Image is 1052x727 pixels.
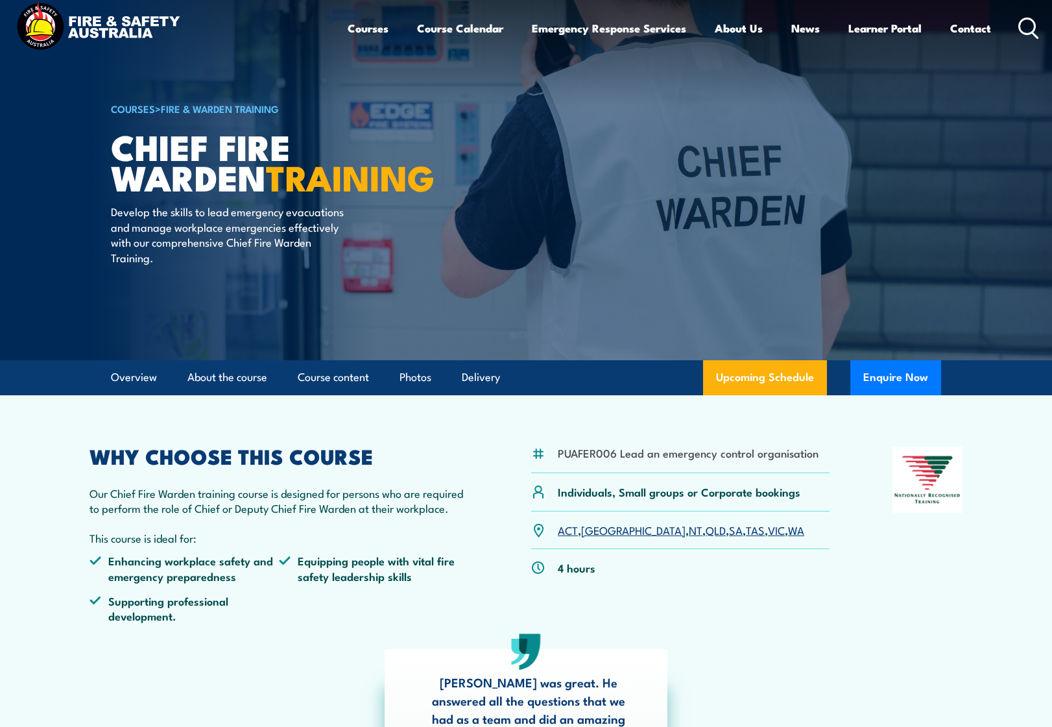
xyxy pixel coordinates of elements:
p: 4 hours [558,560,595,575]
a: COURSES [111,101,155,116]
a: VIC [768,522,785,537]
h6: > [111,101,431,116]
a: News [791,11,820,45]
li: Supporting professional development. [90,593,279,624]
a: Course content [298,360,369,395]
p: Our Chief Fire Warden training course is designed for persons who are required to perform the rol... [90,486,468,516]
a: About Us [715,11,763,45]
a: Delivery [462,360,500,395]
a: Course Calendar [417,11,503,45]
a: About the course [187,360,267,395]
p: , , , , , , , [558,523,804,537]
p: Develop the skills to lead emergency evacuations and manage workplace emergencies effectively wit... [111,204,348,265]
p: This course is ideal for: [90,530,468,545]
a: Courses [348,11,389,45]
strong: TRAINING [266,149,435,203]
img: Nationally Recognised Training logo. [892,447,962,513]
p: Individuals, Small groups or Corporate bookings [558,484,800,499]
a: Overview [111,360,157,395]
a: Emergency Response Services [532,11,686,45]
a: SA [729,522,743,537]
a: Upcoming Schedule [703,360,827,395]
a: TAS [746,522,765,537]
a: ACT [558,522,578,537]
li: Equipping people with vital fire safety leadership skills [279,553,468,584]
a: Fire & Warden Training [161,101,279,116]
a: Contact [950,11,991,45]
a: QLD [706,522,726,537]
button: Enquire Now [850,360,941,395]
a: Photos [400,360,431,395]
h1: Chief Fire Warden [111,131,431,191]
a: [GEOGRAPHIC_DATA] [581,522,686,537]
li: Enhancing workplace safety and emergency preparedness [90,553,279,584]
a: Learner Portal [848,11,922,45]
a: WA [788,522,804,537]
li: PUAFER006 Lead an emergency control organisation [558,445,819,460]
h2: WHY CHOOSE THIS COURSE [90,447,468,465]
a: NT [689,522,702,537]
